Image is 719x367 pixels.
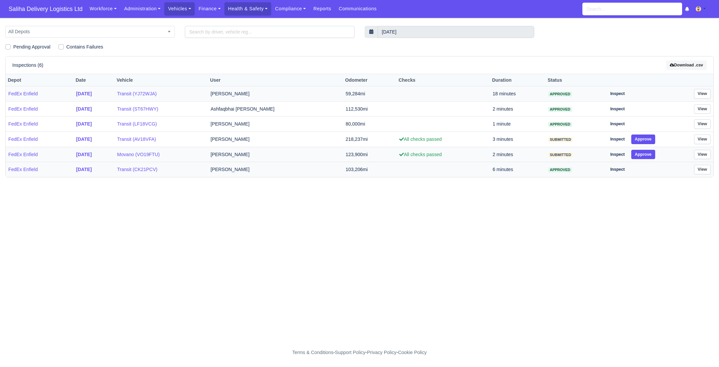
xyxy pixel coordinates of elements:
span: All Depots [5,26,175,38]
td: 112,530mi [343,101,397,117]
td: [PERSON_NAME] [208,117,343,132]
strong: [DATE] [76,121,92,127]
a: Transit (CK21PCV) [117,166,205,173]
a: FedEx Enfield [8,120,71,128]
th: Depot [6,74,73,86]
td: 80,000mi [343,117,397,132]
a: Support Policy [335,350,366,355]
strong: [DATE] [76,167,92,172]
span: approved [548,122,572,127]
a: [DATE] [76,90,112,98]
a: Terms & Conditions [292,350,333,355]
span: Saliha Delivery Logistics Ltd [5,2,86,16]
iframe: Chat Widget [600,290,719,367]
span: All checks passed [399,152,442,157]
th: Odometer [343,74,397,86]
a: [DATE] [76,136,112,143]
a: Finance [195,2,224,15]
a: Movano (VO19FTU) [117,151,205,158]
td: [PERSON_NAME] [208,147,343,162]
th: Status [545,74,604,86]
a: Administration [120,2,164,15]
th: Vehicle [114,74,208,86]
a: [DATE] [76,166,112,173]
a: Inspect [607,89,629,99]
th: User [208,74,343,86]
a: View [694,135,711,144]
strong: [DATE] [76,106,92,112]
a: Health & Safety [224,2,272,15]
button: Download .csv [666,60,707,70]
a: View [694,150,711,159]
input: Search... [582,3,682,15]
a: Reports [309,2,335,15]
span: approved [548,92,572,97]
span: approved [548,107,572,112]
td: 59,284mi [343,86,397,102]
span: approved [548,167,572,172]
th: Checks [397,74,490,86]
td: 218,237mi [343,132,397,147]
a: FedEx Enfield [8,105,71,113]
a: Transit (ST67HWY) [117,105,205,113]
a: Communications [335,2,381,15]
a: [DATE] [76,151,112,158]
a: Inspect [607,165,629,174]
a: Inspect [607,119,629,129]
button: Approve [631,150,656,159]
a: View [694,119,711,129]
td: 103,206mi [343,162,397,177]
a: FedEx Enfield [8,136,71,143]
a: Compliance [271,2,309,15]
span: submitted [548,152,573,157]
td: [PERSON_NAME] [208,86,343,102]
a: Inspect [607,104,629,114]
strong: [DATE] [76,137,92,142]
a: View [694,104,711,114]
th: Duration [490,74,545,86]
button: Approve [631,135,656,144]
td: 2 minutes [490,101,545,117]
a: Vehicles [164,2,195,15]
a: Transit (AV18VFA) [117,136,205,143]
th: Date [73,74,114,86]
td: 1 minute [490,117,545,132]
td: [PERSON_NAME] [208,132,343,147]
td: [PERSON_NAME] [208,162,343,177]
a: Cookie Policy [398,350,426,355]
a: Privacy Policy [367,350,397,355]
a: Inspect [607,135,629,144]
td: 123,900mi [343,147,397,162]
div: - - - [170,349,549,356]
td: 6 minutes [490,162,545,177]
h6: Inspections (6) [12,62,43,68]
a: FedEx Enfield [8,151,71,158]
span: All checks passed [399,137,442,142]
strong: [DATE] [76,152,92,157]
a: FedEx Enfield [8,166,71,173]
td: 18 minutes [490,86,545,102]
span: submitted [548,137,573,142]
label: Contains Failures [66,43,103,51]
a: [DATE] [76,105,112,113]
td: 2 minutes [490,147,545,162]
span: All Depots [6,28,175,36]
a: [DATE] [76,120,112,128]
a: Inspect [607,150,629,159]
input: Search by driver, vehicle reg... [185,26,354,38]
td: Ashfaqbhai [PERSON_NAME] [208,101,343,117]
a: FedEx Enfield [8,90,71,98]
strong: [DATE] [76,91,92,96]
a: Transit (LF18VCG) [117,120,205,128]
a: Workforce [86,2,120,15]
td: 3 minutes [490,132,545,147]
a: View [694,89,711,99]
a: View [694,165,711,174]
a: Saliha Delivery Logistics Ltd [5,3,86,16]
label: Pending Approval [13,43,51,51]
a: Transit (YJ72WJA) [117,90,205,98]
